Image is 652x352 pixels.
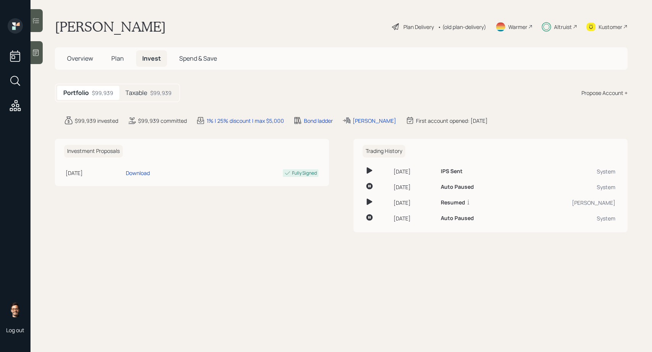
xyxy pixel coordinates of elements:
div: $99,939 [92,89,113,97]
img: sami-boghos-headshot.png [8,302,23,317]
h6: IPS Sent [441,168,463,175]
div: Log out [6,326,24,334]
div: [PERSON_NAME] [353,117,396,125]
div: [DATE] [66,169,123,177]
div: $99,939 invested [75,117,118,125]
div: System [521,183,615,191]
div: Plan Delivery [403,23,434,31]
div: [DATE] [393,183,435,191]
div: 1% | 25% discount | max $5,000 [207,117,284,125]
span: Spend & Save [179,54,217,63]
h6: Resumed [441,199,465,206]
div: First account opened: [DATE] [416,117,488,125]
span: Overview [67,54,93,63]
h5: Portfolio [63,89,89,96]
div: System [521,214,615,222]
div: [DATE] [393,214,435,222]
div: Warmer [508,23,527,31]
h1: [PERSON_NAME] [55,18,166,35]
div: Altruist [554,23,572,31]
div: [DATE] [393,199,435,207]
div: $99,939 [150,89,172,97]
div: Fully Signed [292,170,317,177]
div: Propose Account + [581,89,628,97]
h6: Investment Proposals [64,145,123,158]
div: Kustomer [599,23,622,31]
span: Invest [142,54,161,63]
div: [PERSON_NAME] [521,199,615,207]
div: Bond ladder [304,117,333,125]
h6: Auto Paused [441,215,474,222]
div: $99,939 committed [138,117,187,125]
span: Plan [111,54,124,63]
h5: Taxable [125,89,147,96]
div: • (old plan-delivery) [438,23,486,31]
h6: Trading History [363,145,405,158]
div: Download [126,169,150,177]
div: [DATE] [393,167,435,175]
h6: Auto Paused [441,184,474,190]
div: System [521,167,615,175]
